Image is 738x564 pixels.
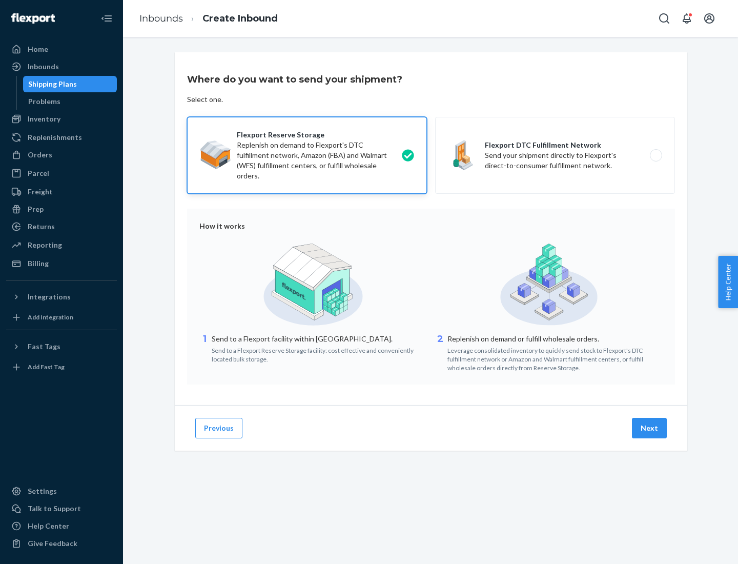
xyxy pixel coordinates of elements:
div: Add Integration [28,313,73,321]
div: Send to a Flexport Reserve Storage facility: cost effective and conveniently located bulk storage. [212,344,427,364]
div: Inventory [28,114,60,124]
div: Home [28,44,48,54]
div: Leverage consolidated inventory to quickly send stock to Flexport's DTC fulfillment network or Am... [447,344,663,372]
a: Add Integration [6,309,117,326]
a: Add Fast Tag [6,359,117,375]
a: Inventory [6,111,117,127]
a: Settings [6,483,117,499]
div: Select one. [187,94,223,105]
div: 2 [435,333,445,372]
button: Next [632,418,667,438]
button: Help Center [718,256,738,308]
p: Send to a Flexport facility within [GEOGRAPHIC_DATA]. [212,334,427,344]
img: Flexport logo [11,13,55,24]
button: Open Search Box [654,8,674,29]
div: 1 [199,333,210,364]
a: Billing [6,255,117,272]
button: Integrations [6,289,117,305]
div: Freight [28,187,53,197]
a: Prep [6,201,117,217]
a: Inbounds [6,58,117,75]
div: Help Center [28,521,69,531]
div: Reporting [28,240,62,250]
div: Prep [28,204,44,214]
a: Help Center [6,518,117,534]
button: Open account menu [699,8,720,29]
button: Previous [195,418,242,438]
h3: Where do you want to send your shipment? [187,73,402,86]
div: Parcel [28,168,49,178]
div: Shipping Plans [28,79,77,89]
div: Orders [28,150,52,160]
a: Problems [23,93,117,110]
div: How it works [199,221,663,231]
ol: breadcrumbs [131,4,286,34]
a: Freight [6,184,117,200]
div: Integrations [28,292,71,302]
div: Returns [28,221,55,232]
a: Home [6,41,117,57]
div: Fast Tags [28,341,60,352]
a: Replenishments [6,129,117,146]
div: Billing [28,258,49,269]
a: Inbounds [139,13,183,24]
a: Orders [6,147,117,163]
button: Open notifications [676,8,697,29]
div: Settings [28,486,57,496]
div: Give Feedback [28,538,77,549]
a: Create Inbound [202,13,278,24]
button: Fast Tags [6,338,117,355]
a: Returns [6,218,117,235]
div: Talk to Support [28,503,81,514]
div: Inbounds [28,62,59,72]
div: Add Fast Tag [28,362,65,371]
div: Problems [28,96,60,107]
button: Close Navigation [96,8,117,29]
button: Give Feedback [6,535,117,552]
a: Shipping Plans [23,76,117,92]
a: Talk to Support [6,500,117,517]
p: Replenish on demand or fulfill wholesale orders. [447,334,663,344]
a: Parcel [6,165,117,182]
div: Replenishments [28,132,82,143]
a: Reporting [6,237,117,253]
